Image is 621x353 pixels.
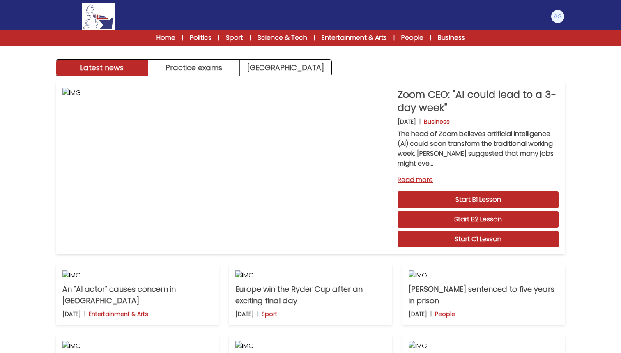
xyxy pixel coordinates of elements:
span: | [218,34,219,42]
a: Sport [226,33,243,43]
a: Start B2 Lesson [398,211,559,228]
p: Business [424,118,450,126]
a: Politics [190,33,212,43]
button: Latest news [56,60,148,76]
a: Entertainment & Arts [322,33,387,43]
a: Start C1 Lesson [398,231,559,247]
p: Europe win the Ryder Cup after an exciting final day [235,284,385,307]
img: IMG [62,341,212,351]
p: Zoom CEO: "AI could lead to a 3-day week" [398,88,559,114]
a: Science & Tech [258,33,307,43]
p: [DATE] [62,310,81,318]
span: | [393,34,395,42]
b: | [430,310,432,318]
span: | [182,34,183,42]
img: IMG [235,341,385,351]
b: | [257,310,258,318]
a: Start B1 Lesson [398,191,559,208]
img: Andrea Gulino [551,10,564,23]
span: | [430,34,431,42]
b: | [84,310,85,318]
img: Logo [82,3,115,30]
a: Business [438,33,465,43]
p: An "AI actor" causes concern in [GEOGRAPHIC_DATA] [62,284,212,307]
a: [GEOGRAPHIC_DATA] [240,60,331,76]
p: [DATE] [235,310,254,318]
img: IMG [409,341,559,351]
a: People [401,33,423,43]
a: IMG [PERSON_NAME] sentenced to five years in prison [DATE] | People [402,264,565,325]
a: IMG An "AI actor" causes concern in [GEOGRAPHIC_DATA] [DATE] | Entertainment & Arts [56,264,219,325]
a: Read more [398,175,559,185]
b: | [419,118,421,126]
p: [DATE] [398,118,416,126]
span: | [250,34,251,42]
p: Entertainment & Arts [89,310,148,318]
a: IMG Europe win the Ryder Cup after an exciting final day [DATE] | Sport [229,264,392,325]
img: IMG [62,88,391,247]
a: Logo [56,3,141,30]
img: IMG [62,270,212,280]
p: [PERSON_NAME] sentenced to five years in prison [409,284,559,307]
button: Practice exams [148,60,240,76]
img: IMG [409,270,559,280]
p: People [435,310,455,318]
p: Sport [262,310,277,318]
a: Home [156,33,175,43]
img: IMG [235,270,385,280]
span: | [314,34,315,42]
p: [DATE] [409,310,427,318]
p: The head of Zoom believes artificial intelligence (AI) could soon transform the traditional worki... [398,129,559,168]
